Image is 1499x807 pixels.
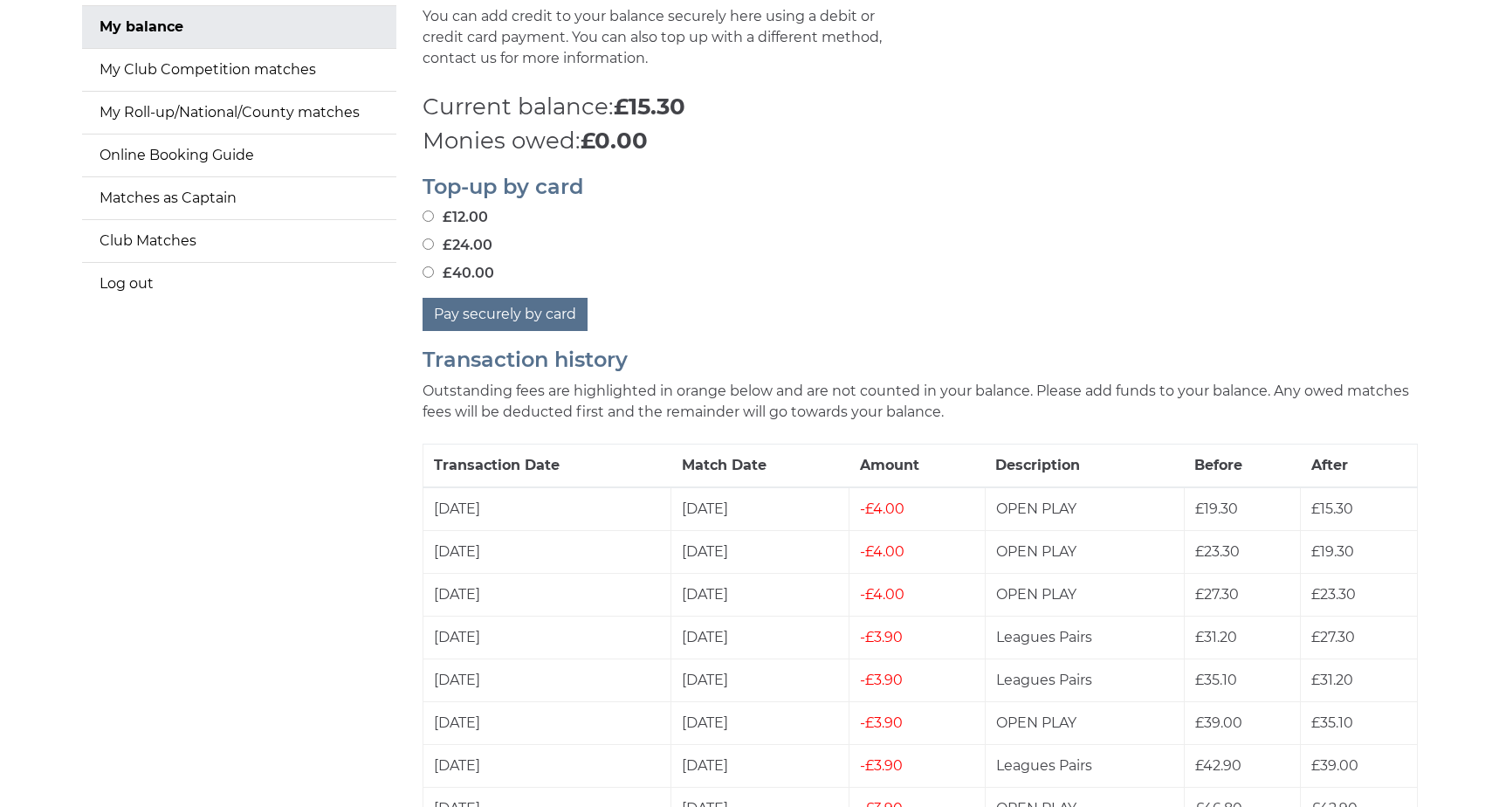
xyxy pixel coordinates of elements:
[423,238,434,250] input: £24.00
[423,207,488,228] label: £12.00
[423,444,671,487] th: Transaction Date
[985,530,1184,573] td: OPEN PLAY
[423,659,671,701] td: [DATE]
[1195,586,1239,603] span: £27.30
[423,616,671,659] td: [DATE]
[1195,629,1237,645] span: £31.20
[423,176,1418,198] h2: Top-up by card
[860,629,903,645] span: £3.90
[1195,500,1238,517] span: £19.30
[82,220,396,262] a: Club Matches
[985,701,1184,744] td: OPEN PLAY
[1311,543,1354,560] span: £19.30
[423,298,588,331] button: Pay securely by card
[82,134,396,176] a: Online Booking Guide
[82,263,396,305] a: Log out
[1311,629,1355,645] span: £27.30
[423,124,1418,158] p: Monies owed:
[671,701,849,744] td: [DATE]
[849,444,985,487] th: Amount
[1301,444,1417,487] th: After
[985,616,1184,659] td: Leagues Pairs
[423,701,671,744] td: [DATE]
[671,487,849,531] td: [DATE]
[82,92,396,134] a: My Roll-up/National/County matches
[423,210,434,222] input: £12.00
[860,543,904,560] span: £4.00
[423,381,1418,423] p: Outstanding fees are highlighted in orange below and are not counted in your balance. Please add ...
[985,573,1184,616] td: OPEN PLAY
[985,444,1184,487] th: Description
[423,263,494,284] label: £40.00
[1195,714,1242,731] span: £39.00
[1311,714,1353,731] span: £35.10
[860,714,903,731] span: £3.90
[1195,757,1241,774] span: £42.90
[1311,500,1353,517] span: £15.30
[985,487,1184,531] td: OPEN PLAY
[614,93,685,121] strong: £15.30
[1195,672,1237,688] span: £35.10
[423,573,671,616] td: [DATE]
[860,757,903,774] span: £3.90
[423,530,671,573] td: [DATE]
[671,573,849,616] td: [DATE]
[1311,757,1358,774] span: £39.00
[860,500,904,517] span: £4.00
[423,235,492,256] label: £24.00
[985,744,1184,787] td: Leagues Pairs
[985,659,1184,701] td: Leagues Pairs
[671,530,849,573] td: [DATE]
[82,49,396,91] a: My Club Competition matches
[423,348,1418,371] h2: Transaction history
[1311,586,1356,603] span: £23.30
[671,616,849,659] td: [DATE]
[860,672,903,688] span: £3.90
[423,266,434,278] input: £40.00
[671,659,849,701] td: [DATE]
[671,444,849,487] th: Match Date
[1195,543,1240,560] span: £23.30
[671,744,849,787] td: [DATE]
[1184,444,1300,487] th: Before
[1311,672,1353,688] span: £31.20
[860,586,904,603] span: £4.00
[423,744,671,787] td: [DATE]
[82,177,396,219] a: Matches as Captain
[82,6,396,48] a: My balance
[423,487,671,531] td: [DATE]
[581,127,648,155] strong: £0.00
[423,90,1418,124] p: Current balance:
